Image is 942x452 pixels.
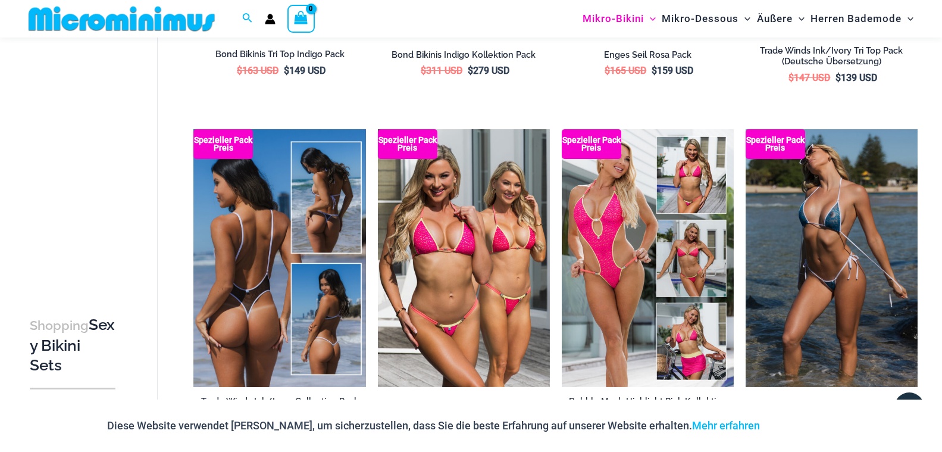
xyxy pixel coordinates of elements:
span: $ [468,65,473,76]
a: Bond Bikinis Indigo Kollektion Pack [378,49,550,65]
span: $ [652,65,657,76]
a: ÄußereMenü UmschaltenMenü Umschalten [754,4,808,34]
p: Diese Website verwendet [PERSON_NAME], um sicherzustellen, dass Sie die beste Erfahrung auf unser... [107,417,760,435]
span: $ [284,65,289,76]
button: Akzeptieren [769,412,835,440]
iframe: TrustedSite Certified [30,40,137,278]
span: Menü Umschalten [793,4,805,34]
span: $ [835,72,841,83]
a: Mikro-DessousMenü UmschaltenMenü Umschalten [659,4,753,34]
a: Bubble Mesh Highlight Pink Kollektion Pack [562,396,734,423]
nav: Website-Navigation [578,2,918,36]
bdi: 149 USD [284,65,326,76]
h2: Trade Winds Ink/Ivory Tri Top Pack (Deutsche Übersetzung) [746,45,918,67]
bdi: 159 USD [652,65,693,76]
a: Herren BademodeMenü UmschaltenMenü Umschalten [808,4,916,34]
a: Sammlungspaket Sammlungspaket b (1)Sammlungspaket b (1) [193,129,365,388]
h2: Bond Bikinis Indigo Kollektion Pack [378,49,550,61]
span: Shopping [30,318,89,333]
bdi: 279 USD [468,65,509,76]
bdi: 311 USD [421,65,462,76]
span: $ [237,65,242,76]
span: Herren Bademode [810,4,902,34]
span: $ [421,65,426,76]
b: Spezieller Pack Preis [193,136,253,152]
a: Enges Seil Rosa Pack [562,49,734,65]
span: Menü Umschalten [644,4,656,34]
bdi: 147 USD [788,72,830,83]
a: Bond Bikinis Tri Top Indigo Pack [193,49,365,64]
h2: Enges Seil Rosa Pack [562,49,734,61]
span: $ [605,65,610,76]
h2: Bubble Mesh Highlight Pink Kollektion Pack [562,396,734,418]
a: Sammlungspaket F Sammlung Pack BSammlung Pack B [562,129,734,388]
span: $ [788,72,794,83]
a: Trade Winds Ink/Ivory Tri Top Pack (Deutsche Übersetzung) [746,45,918,72]
b: Spezieller Pack Preis [746,136,805,152]
img: Tri Top Pack F [378,129,550,388]
img: Sammlungspaket b (1) [193,129,365,388]
img: Sammlungspaket F [562,129,734,388]
a: Konto Icon Link [265,14,276,24]
bdi: 139 USD [835,72,877,83]
a: Trade Winds Ink/Ivory Collection Pack (englisch) [193,396,365,423]
img: MM SHOP LOGO FLACH [24,5,220,32]
span: Menü Umschalten [738,4,750,34]
img: Waves Breaking Ocean 312 Top 456 Bottom 08 (englisch) [746,129,918,388]
span: Äußere [757,4,793,34]
a: Mehr erfahren [692,419,760,432]
b: Spezieller Pack Preis [562,136,621,152]
h2: Trade Winds Ink/Ivory Collection Pack (englisch) [193,396,365,418]
a: Mikro-BikiniMenü UmschaltenMenü Umschalten [580,4,659,34]
a: Tri Top Pack F Tri Top Pack B kaufenTri Top Pack B kaufen [378,129,550,388]
a: Warenkorb anzeigen, leer [287,5,315,32]
h2: Bond Bikinis Tri Top Indigo Pack [193,49,365,60]
a: Waves Breaking Ocean 312 Top 456 Bottom 08 (englisch) Waves Breaking Ocean 312 Top 456 Bottom 04W... [746,129,918,388]
bdi: 163 USD [237,65,278,76]
span: Menü Umschalten [902,4,913,34]
b: Spezieller Pack Preis [378,136,437,152]
h3: Sexy Bikini Sets [30,315,115,376]
bdi: 165 USD [605,65,646,76]
span: Mikro-Dessous [662,4,738,34]
a: Suche Icon Link [242,11,253,26]
span: Mikro-Bikini [583,4,644,34]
